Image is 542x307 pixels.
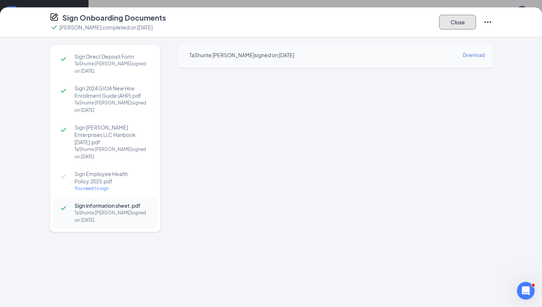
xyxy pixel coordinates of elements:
[74,99,150,114] div: TaShunte [PERSON_NAME] signed on [DATE]
[74,124,150,146] span: Sign [PERSON_NAME] Enterprises LLC Hanbook.[DATE].pdf
[179,68,492,296] iframe: Sign information sheet.pdf
[59,204,68,213] svg: Checkmark
[463,52,485,58] span: Download
[189,51,294,59] div: TaShunte [PERSON_NAME] signed on [DATE]
[50,13,59,21] svg: CompanyDocumentIcon
[59,172,68,181] svg: Checkmark
[517,282,535,300] iframe: Intercom live chat
[74,84,150,99] span: Sign 2024 GIOA New Hire Enrollment Guide (AHP).pdf
[74,209,150,224] div: TaShunte [PERSON_NAME] signed on [DATE]
[439,15,476,30] button: Close
[62,13,166,23] h4: Sign Onboarding Documents
[59,24,153,31] p: [PERSON_NAME] completed on [DATE]
[59,55,68,63] svg: Checkmark
[50,23,59,32] svg: Checkmark
[74,202,150,209] span: Sign information sheet.pdf
[74,146,150,161] div: TaShunte [PERSON_NAME] signed on [DATE]
[59,86,68,95] svg: Checkmark
[483,18,492,27] svg: Ellipses
[74,60,150,75] div: TaShunte [PERSON_NAME] signed on [DATE]
[74,170,150,185] span: Sign Employee Health Policy.2025.pdf
[59,125,68,134] svg: Checkmark
[74,185,150,192] div: You need to sign
[463,51,485,59] a: Download
[74,53,150,60] span: Sign Direct Deposit Form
